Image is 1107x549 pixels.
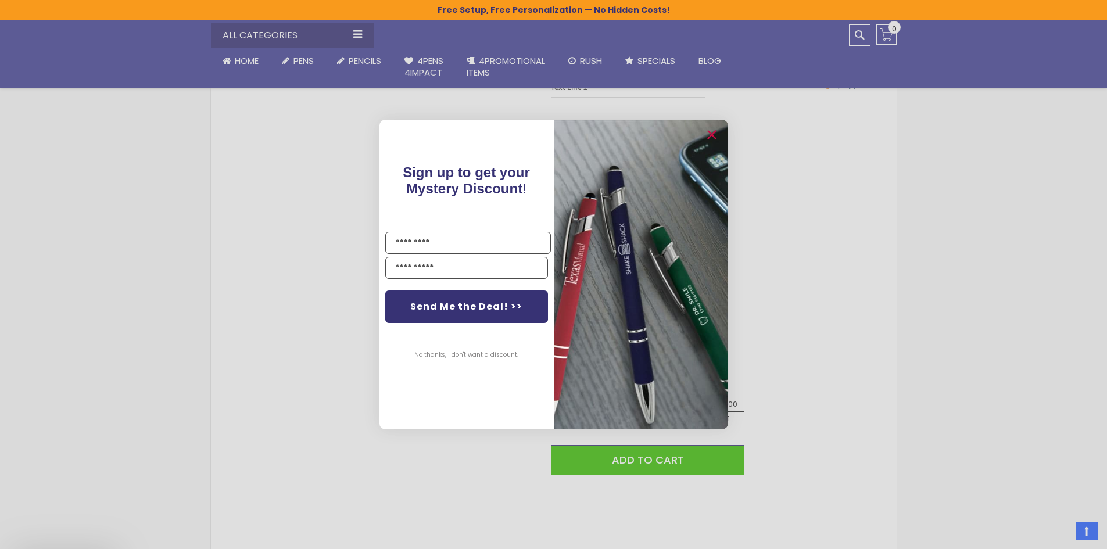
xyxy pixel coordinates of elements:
[403,164,530,196] span: Sign up to get your Mystery Discount
[554,120,728,429] img: pop-up-image
[403,164,530,196] span: !
[385,290,548,323] button: Send Me the Deal! >>
[703,125,721,144] button: Close dialog
[1011,518,1107,549] iframe: Google Customer Reviews
[409,340,524,369] button: No thanks, I don't want a discount.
